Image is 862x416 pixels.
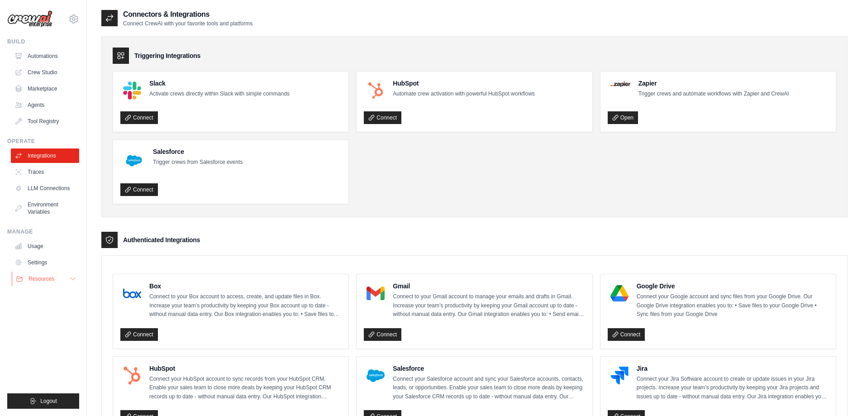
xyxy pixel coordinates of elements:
[153,147,243,156] h4: Salesforce
[11,165,79,179] a: Traces
[608,328,645,341] a: Connect
[11,197,79,219] a: Environment Variables
[123,20,252,27] p: Connect CrewAI with your favorite tools and platforms
[123,150,145,172] img: Salesforce Logo
[7,138,79,145] div: Operate
[610,284,629,302] img: Google Drive Logo
[149,79,290,88] h4: Slack
[11,239,79,253] a: Usage
[11,81,79,96] a: Marketplace
[123,81,141,100] img: Slack Logo
[149,375,341,402] p: Connect your HubSpot account to sync records from your HubSpot CRM. Enable your sales team to clo...
[11,98,79,112] a: Agents
[364,328,401,341] a: Connect
[393,90,534,99] p: Automate crew activation with powerful HubSpot workflows
[11,65,79,80] a: Crew Studio
[123,9,252,20] h2: Connectors & Integrations
[393,375,585,402] p: Connect your Salesforce account and sync your Salesforce accounts, contacts, leads, or opportunit...
[29,275,54,282] span: Resources
[7,38,79,45] div: Build
[393,292,585,319] p: Connect to your Gmail account to manage your emails and drafts in Gmail. Increase your team’s pro...
[120,328,158,341] a: Connect
[364,111,401,124] a: Connect
[608,111,638,124] a: Open
[393,79,534,88] h4: HubSpot
[393,282,585,291] h4: Gmail
[367,81,385,100] img: HubSpot Logo
[123,284,141,302] img: Box Logo
[123,235,200,244] h3: Authenticated Integrations
[149,90,290,99] p: Activate crews directly within Slack with simple commands
[120,111,158,124] a: Connect
[610,81,630,87] img: Zapier Logo
[149,364,341,373] h4: HubSpot
[638,90,789,99] p: Trigger crews and automate workflows with Zapier and CrewAI
[123,367,141,385] img: HubSpot Logo
[7,10,52,28] img: Logo
[11,114,79,129] a: Tool Registry
[120,183,158,196] a: Connect
[11,255,79,270] a: Settings
[637,375,829,402] p: Connect your Jira Software account to create or update issues in your Jira projects. Increase you...
[11,148,79,163] a: Integrations
[393,364,585,373] h4: Salesforce
[7,393,79,409] button: Logout
[637,364,829,373] h4: Jira
[610,367,629,385] img: Jira Logo
[637,282,829,291] h4: Google Drive
[11,49,79,63] a: Automations
[638,79,789,88] h4: Zapier
[12,272,80,286] button: Resources
[40,397,57,405] span: Logout
[153,158,243,167] p: Trigger crews from Salesforce events
[134,51,200,60] h3: Triggering Integrations
[367,284,385,302] img: Gmail Logo
[11,181,79,196] a: LLM Connections
[149,282,341,291] h4: Box
[637,292,829,319] p: Connect your Google account and sync files from your Google Drive. Our Google Drive integration e...
[7,228,79,235] div: Manage
[367,367,385,385] img: Salesforce Logo
[149,292,341,319] p: Connect to your Box account to access, create, and update files in Box. Increase your team’s prod...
